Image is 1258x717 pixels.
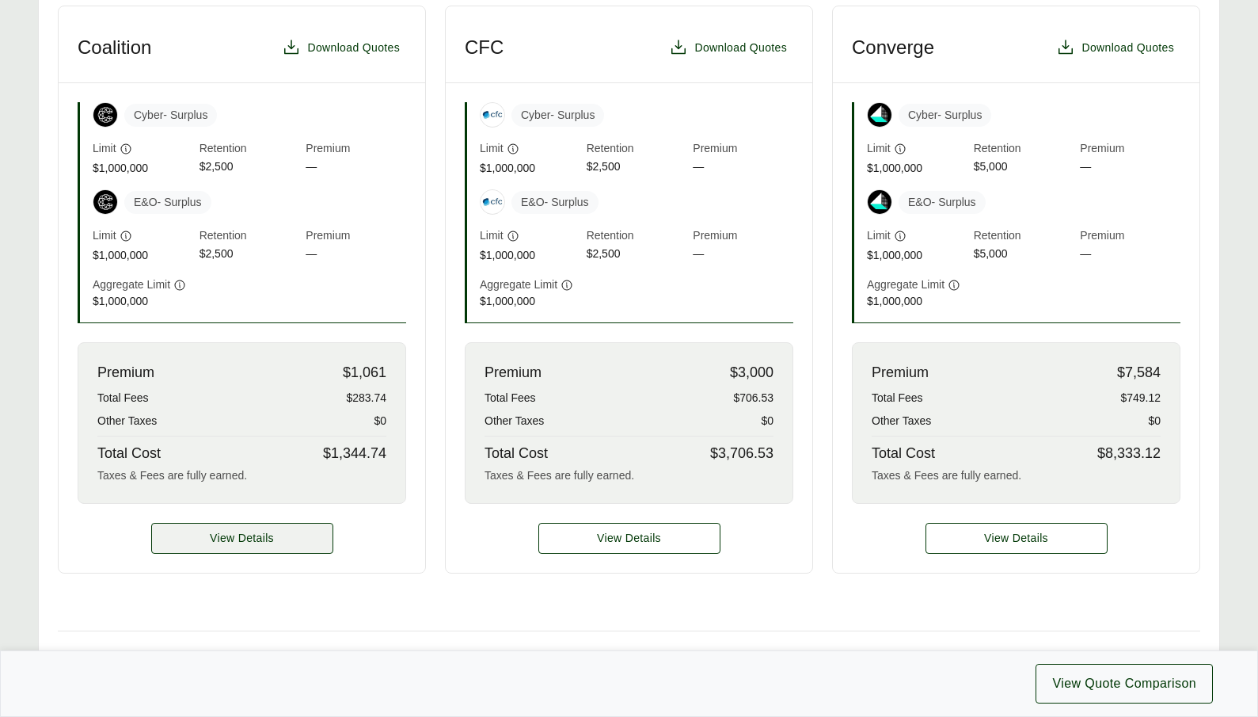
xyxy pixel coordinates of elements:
[1052,674,1196,693] span: View Quote Comparison
[97,467,386,484] div: Taxes & Fees are fully earned.
[78,36,151,59] h3: Coalition
[97,390,149,406] span: Total Fees
[151,523,333,554] a: Coalition details
[693,158,793,177] span: —
[1036,664,1213,704] button: View Quote Comparison
[306,246,406,264] span: —
[200,246,300,264] span: $2,500
[200,158,300,177] span: $2,500
[323,443,386,464] span: $1,344.74
[872,413,931,429] span: Other Taxes
[1148,413,1161,429] span: $0
[868,190,891,214] img: Converge
[306,158,406,177] span: —
[974,227,1074,246] span: Retention
[974,158,1074,177] span: $5,000
[1080,227,1180,246] span: Premium
[480,247,580,264] span: $1,000,000
[307,40,400,56] span: Download Quotes
[1081,40,1174,56] span: Download Quotes
[1097,443,1161,464] span: $8,333.12
[93,277,170,293] span: Aggregate Limit
[124,104,217,127] span: Cyber - Surplus
[343,362,386,383] span: $1,061
[93,190,117,214] img: Coalition
[733,390,773,406] span: $706.53
[710,443,773,464] span: $3,706.53
[587,246,687,264] span: $2,500
[97,443,161,464] span: Total Cost
[1080,158,1180,177] span: —
[867,277,944,293] span: Aggregate Limit
[761,413,773,429] span: $0
[93,140,116,157] span: Limit
[693,246,793,264] span: —
[511,104,604,127] span: Cyber - Surplus
[374,413,386,429] span: $0
[485,467,773,484] div: Taxes & Fees are fully earned.
[200,227,300,246] span: Retention
[465,36,504,59] h3: CFC
[306,140,406,158] span: Premium
[867,140,891,157] span: Limit
[925,523,1108,554] a: Converge details
[511,191,599,214] span: E&O - Surplus
[480,277,557,293] span: Aggregate Limit
[97,413,157,429] span: Other Taxes
[480,227,504,244] span: Limit
[97,362,154,383] span: Premium
[93,103,117,127] img: Coalition
[306,227,406,246] span: Premium
[1120,390,1161,406] span: $749.12
[480,160,580,177] span: $1,000,000
[694,40,787,56] span: Download Quotes
[481,103,504,127] img: CFC
[346,390,386,406] span: $283.74
[872,467,1161,484] div: Taxes & Fees are fully earned.
[974,246,1074,264] span: $5,000
[485,390,536,406] span: Total Fees
[867,227,891,244] span: Limit
[899,104,991,127] span: Cyber - Surplus
[480,293,580,310] span: $1,000,000
[984,530,1048,547] span: View Details
[899,191,986,214] span: E&O - Surplus
[693,140,793,158] span: Premium
[868,103,891,127] img: Converge
[93,247,193,264] span: $1,000,000
[538,523,720,554] button: View Details
[872,443,935,464] span: Total Cost
[485,362,542,383] span: Premium
[852,36,934,59] h3: Converge
[93,227,116,244] span: Limit
[867,247,967,264] span: $1,000,000
[730,362,773,383] span: $3,000
[693,227,793,246] span: Premium
[867,293,967,310] span: $1,000,000
[93,293,193,310] span: $1,000,000
[872,362,929,383] span: Premium
[872,390,923,406] span: Total Fees
[1050,32,1180,63] button: Download Quotes
[210,530,274,547] span: View Details
[1080,246,1180,264] span: —
[276,32,406,63] button: Download Quotes
[1117,362,1161,383] span: $7,584
[485,443,548,464] span: Total Cost
[587,140,687,158] span: Retention
[925,523,1108,554] button: View Details
[597,530,661,547] span: View Details
[974,140,1074,158] span: Retention
[480,140,504,157] span: Limit
[538,523,720,554] a: CFC details
[200,140,300,158] span: Retention
[867,160,967,177] span: $1,000,000
[485,413,544,429] span: Other Taxes
[663,32,793,63] button: Download Quotes
[587,158,687,177] span: $2,500
[481,190,504,214] img: CFC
